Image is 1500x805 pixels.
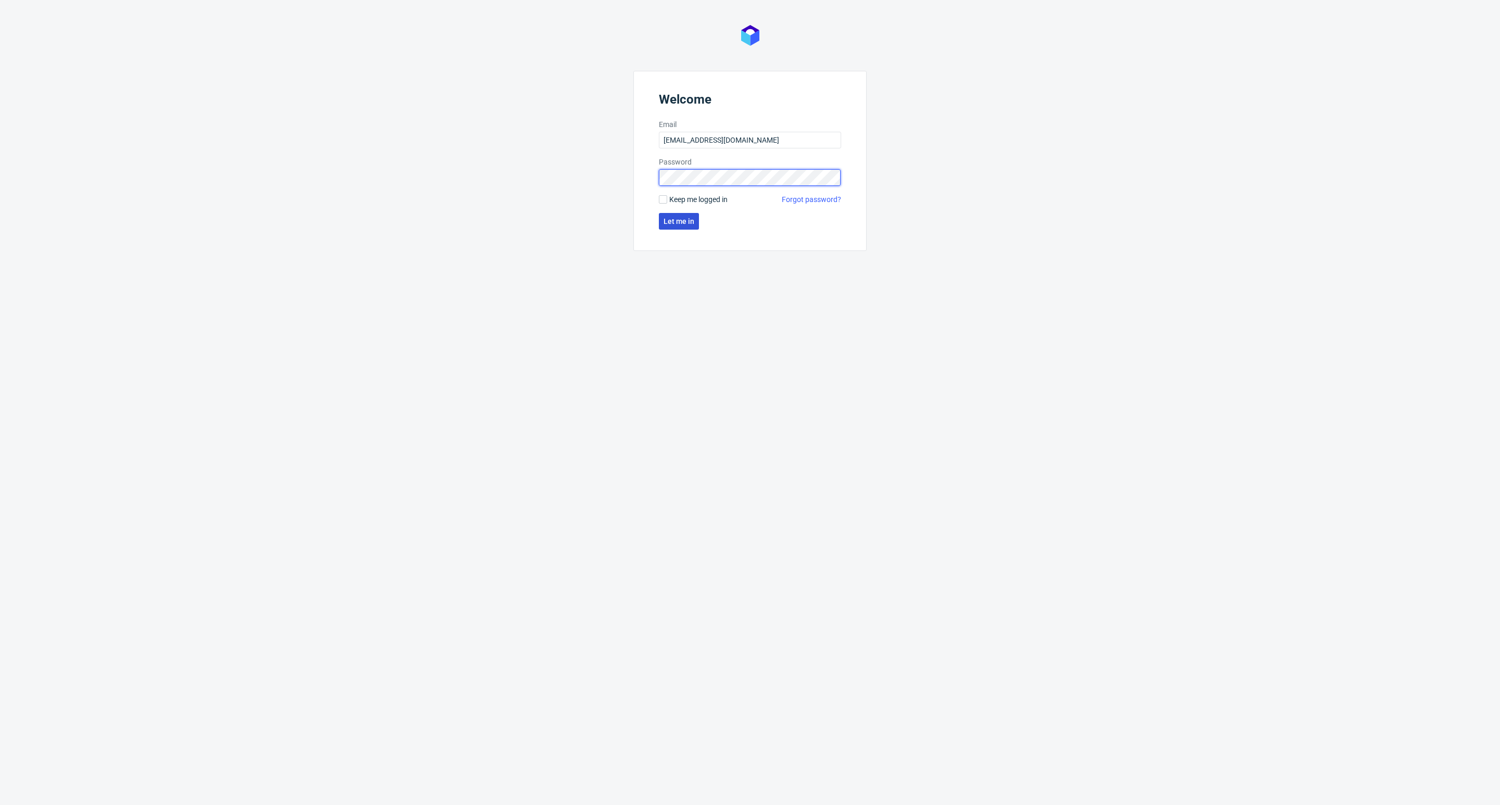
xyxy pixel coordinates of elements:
[782,194,841,205] a: Forgot password?
[659,119,841,130] label: Email
[659,132,841,148] input: you@youremail.com
[659,213,699,230] button: Let me in
[669,194,728,205] span: Keep me logged in
[664,218,694,225] span: Let me in
[659,157,841,167] label: Password
[659,92,841,111] header: Welcome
